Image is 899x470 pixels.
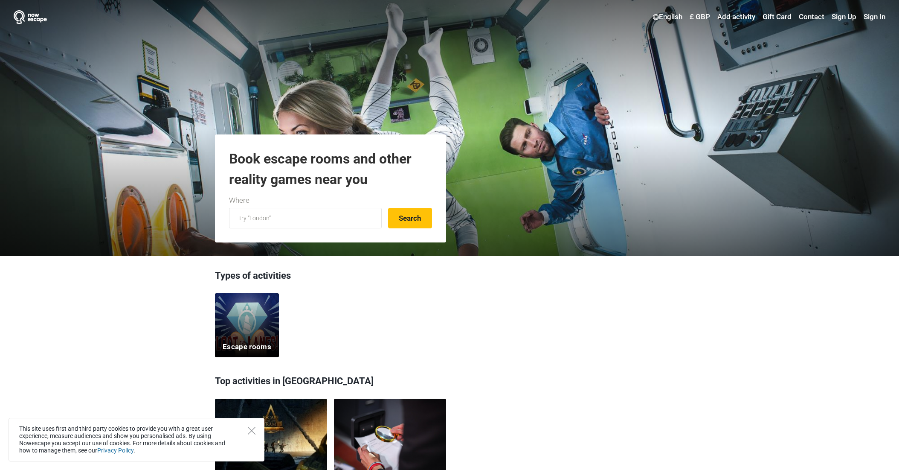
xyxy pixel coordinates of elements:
[9,418,264,461] div: This site uses first and third party cookies to provide you with a great user experience, measure...
[215,269,684,287] h3: Types of activities
[829,9,858,25] a: Sign Up
[229,208,382,228] input: try “London”
[797,9,826,25] a: Contact
[14,10,47,24] img: Nowescape logo
[651,9,684,25] a: English
[97,447,133,454] a: Privacy Policy
[687,9,712,25] a: £ GBP
[215,370,684,392] h3: Top activities in [GEOGRAPHIC_DATA]
[229,149,432,190] h1: Book escape rooms and other reality games near you
[229,195,249,206] label: Where
[715,9,757,25] a: Add activity
[760,9,794,25] a: Gift Card
[388,208,432,228] button: Search
[215,293,279,357] a: Escape rooms
[861,9,885,25] a: Sign In
[248,427,255,435] button: Close
[223,342,271,352] h5: Escape rooms
[653,14,659,20] img: English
